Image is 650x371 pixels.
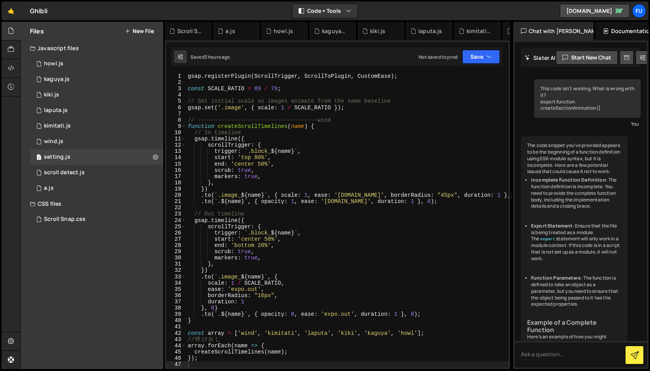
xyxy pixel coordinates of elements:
[166,280,186,286] div: 34
[44,185,54,192] div: a.js
[166,105,186,111] div: 6
[632,4,646,18] a: Fu
[166,305,186,311] div: 38
[462,50,500,64] button: Save
[30,165,163,180] div: 17069/47023.js
[531,222,573,229] strong: Export Statement
[30,118,163,134] div: 17069/46978.js
[177,27,202,35] div: Scroll Snap.css
[204,54,230,60] div: 3 hours ago
[166,292,186,299] div: 36
[419,54,458,60] div: Not saved to prod
[166,86,186,92] div: 3
[525,54,556,61] h2: Slater AI
[418,27,442,35] div: laputa.js
[166,299,186,305] div: 37
[166,311,186,317] div: 39
[30,6,47,16] div: Ghibli
[37,155,41,161] span: 1
[166,73,186,79] div: 1
[125,28,154,34] button: New File
[322,27,347,35] div: kaguya.js
[30,72,163,87] div: 17069/47030.js
[166,92,186,98] div: 4
[166,211,186,217] div: 23
[166,274,186,280] div: 33
[21,196,163,212] div: CSS files
[30,103,163,118] div: 17069/47028.js
[166,255,186,261] div: 30
[166,317,186,324] div: 40
[190,54,230,60] div: Saved
[595,22,648,40] div: Documentation
[21,40,163,56] div: Javascript files
[166,355,186,361] div: 46
[531,275,621,308] li: : The function is defined to take an object as a parameter, but you need to ensure that the objec...
[166,186,186,192] div: 19
[556,51,618,65] button: Start new chat
[44,91,59,98] div: kiki.js
[2,2,21,20] a: 🤙
[166,343,186,349] div: 44
[166,349,186,355] div: 45
[166,129,186,136] div: 10
[166,161,186,167] div: 15
[44,216,86,223] div: Scroll Snap.css
[166,230,186,236] div: 26
[166,248,186,255] div: 29
[30,212,163,227] div: 17069/46980.css
[44,107,68,114] div: laputa.js
[527,319,621,334] h3: Example of a Complete Function
[166,217,186,224] div: 24
[166,336,186,343] div: 43
[539,236,556,242] code: export
[30,56,163,72] div: 17069/47029.js
[44,122,71,129] div: kimitati.js
[531,275,581,281] strong: Function Parameters
[166,142,186,148] div: 12
[166,224,186,230] div: 25
[513,22,594,40] div: Chat with [PERSON_NAME] AI
[166,267,186,273] div: 32
[30,87,163,103] div: 17069/47031.js
[44,154,70,161] div: setting.js
[30,134,163,149] div: 17069/47026.js
[560,4,630,18] a: [DOMAIN_NAME]
[30,180,163,196] div: 17069/47065.js
[166,361,186,367] div: 47
[166,123,186,129] div: 9
[44,76,70,83] div: kaguya.js
[370,27,385,35] div: kiki.js
[531,177,621,210] li: : The function definition is incomplete. You need to provide the complete function body, includin...
[166,117,186,123] div: 8
[166,198,186,205] div: 21
[536,120,639,128] div: You
[166,324,186,330] div: 41
[531,177,606,183] strong: Incomplete Function Definition
[166,205,186,211] div: 22
[166,136,186,142] div: 11
[166,167,186,173] div: 16
[44,169,85,176] div: scroll detect.js
[467,27,491,35] div: kimitati.js
[534,79,641,118] div: This code isn't working. What is wrong with it? export function createSectionAnimation({
[292,4,358,18] button: Code + Tools
[166,173,186,180] div: 17
[166,154,186,161] div: 14
[531,223,621,262] li: : Ensure that the file is being treated as a module. The statement will only work in a module con...
[166,98,186,104] div: 5
[166,111,186,117] div: 7
[166,192,186,198] div: 20
[166,148,186,154] div: 13
[166,242,186,248] div: 28
[166,330,186,336] div: 42
[30,27,44,35] h2: Files
[44,60,63,67] div: howl.js
[225,27,235,35] div: a.js
[30,149,163,165] div: 17069/47032.js
[166,79,186,86] div: 2
[166,286,186,292] div: 35
[274,27,293,35] div: howl.js
[166,261,186,267] div: 31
